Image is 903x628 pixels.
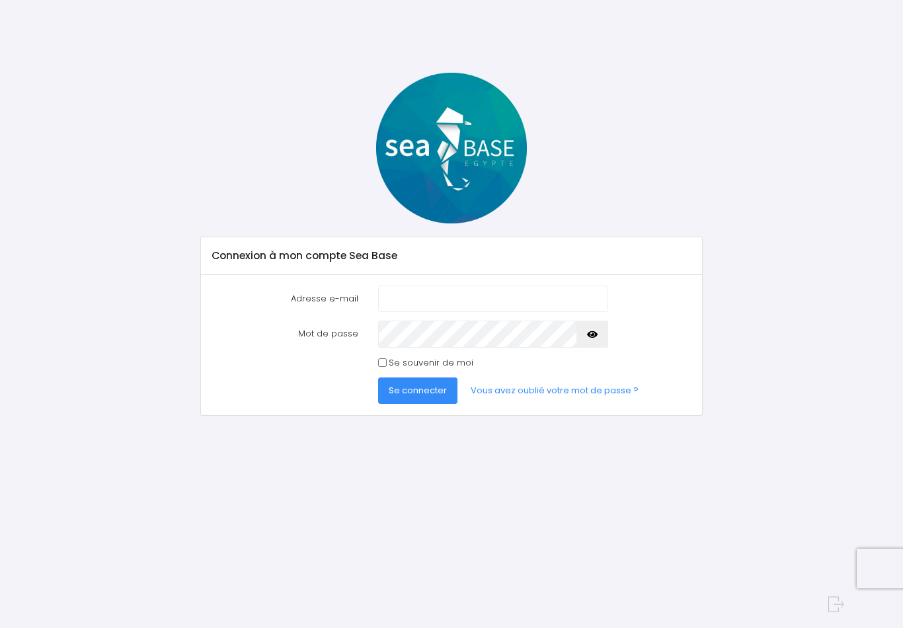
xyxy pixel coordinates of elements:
label: Se souvenir de moi [389,356,473,370]
label: Mot de passe [202,321,368,347]
div: Connexion à mon compte Sea Base [201,237,703,274]
label: Adresse e-mail [202,286,368,312]
a: Vous avez oublié votre mot de passe ? [460,377,649,404]
span: Se connecter [389,384,447,397]
button: Se connecter [378,377,457,404]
